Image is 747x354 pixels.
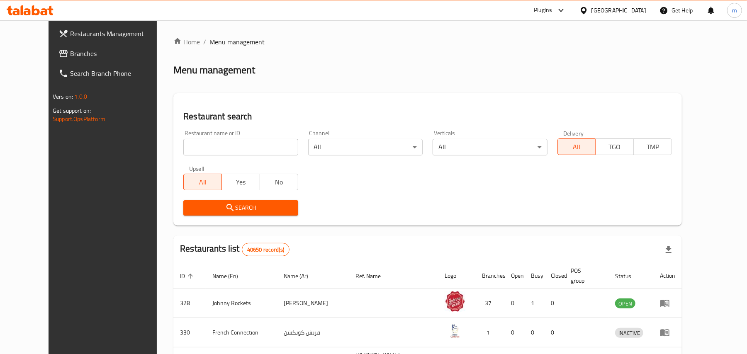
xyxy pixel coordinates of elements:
a: Support.OpsPlatform [53,114,105,124]
td: 37 [475,289,504,318]
a: Branches [52,44,173,63]
th: Busy [524,263,544,289]
button: Yes [221,174,260,190]
button: TGO [595,138,634,155]
span: 1.0.0 [74,91,87,102]
span: Search Branch Phone [70,68,167,78]
span: Name (En) [212,271,249,281]
td: Johnny Rockets [206,289,277,318]
button: Search [183,200,298,216]
td: فرنش كونكشن [277,318,349,347]
img: French Connection [445,320,465,341]
span: Status [615,271,642,281]
span: Version: [53,91,73,102]
a: Search Branch Phone [52,63,173,83]
h2: Restaurant search [183,110,672,123]
a: Restaurants Management [52,24,173,44]
div: Menu [660,298,675,308]
div: INACTIVE [615,328,643,338]
span: Restaurants Management [70,29,167,39]
div: Export file [659,240,679,259]
td: 0 [544,318,564,347]
td: 0 [504,289,524,318]
div: Plugins [534,5,552,15]
span: Branches [70,48,167,58]
td: 328 [173,289,206,318]
h2: Restaurants list [180,242,290,256]
div: All [433,139,547,155]
span: Name (Ar) [284,271,319,281]
img: Johnny Rockets [445,291,465,312]
div: Total records count [242,243,290,256]
span: INACTIVE [615,328,643,338]
nav: breadcrumb [173,37,682,47]
th: Action [653,263,682,289]
span: Menu management [209,37,265,47]
th: Branches [475,263,504,289]
span: Get support on: [53,105,91,116]
label: Delivery [563,130,584,136]
div: [GEOGRAPHIC_DATA] [591,6,646,15]
input: Search for restaurant name or ID.. [183,139,298,155]
button: TMP [633,138,672,155]
span: Ref. Name [356,271,392,281]
td: 330 [173,318,206,347]
td: 1 [475,318,504,347]
span: m [732,6,737,15]
span: TGO [599,141,630,153]
td: 0 [504,318,524,347]
th: Open [504,263,524,289]
button: All [183,174,222,190]
th: Logo [438,263,475,289]
span: Yes [225,176,257,188]
button: All [557,138,596,155]
h2: Menu management [173,63,255,77]
th: Closed [544,263,564,289]
span: No [263,176,295,188]
td: 0 [544,289,564,318]
button: No [260,174,298,190]
div: All [308,139,423,155]
label: Upsell [189,165,204,171]
td: 0 [524,318,544,347]
li: / [203,37,206,47]
span: OPEN [615,299,635,308]
span: All [561,141,593,153]
a: Home [173,37,200,47]
span: 40650 record(s) [242,246,289,254]
span: All [187,176,219,188]
td: 1 [524,289,544,318]
span: ID [180,271,196,281]
span: TMP [637,141,669,153]
td: [PERSON_NAME] [277,289,349,318]
td: French Connection [206,318,277,347]
span: POS group [571,266,599,286]
div: Menu [660,327,675,337]
span: Search [190,203,291,213]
